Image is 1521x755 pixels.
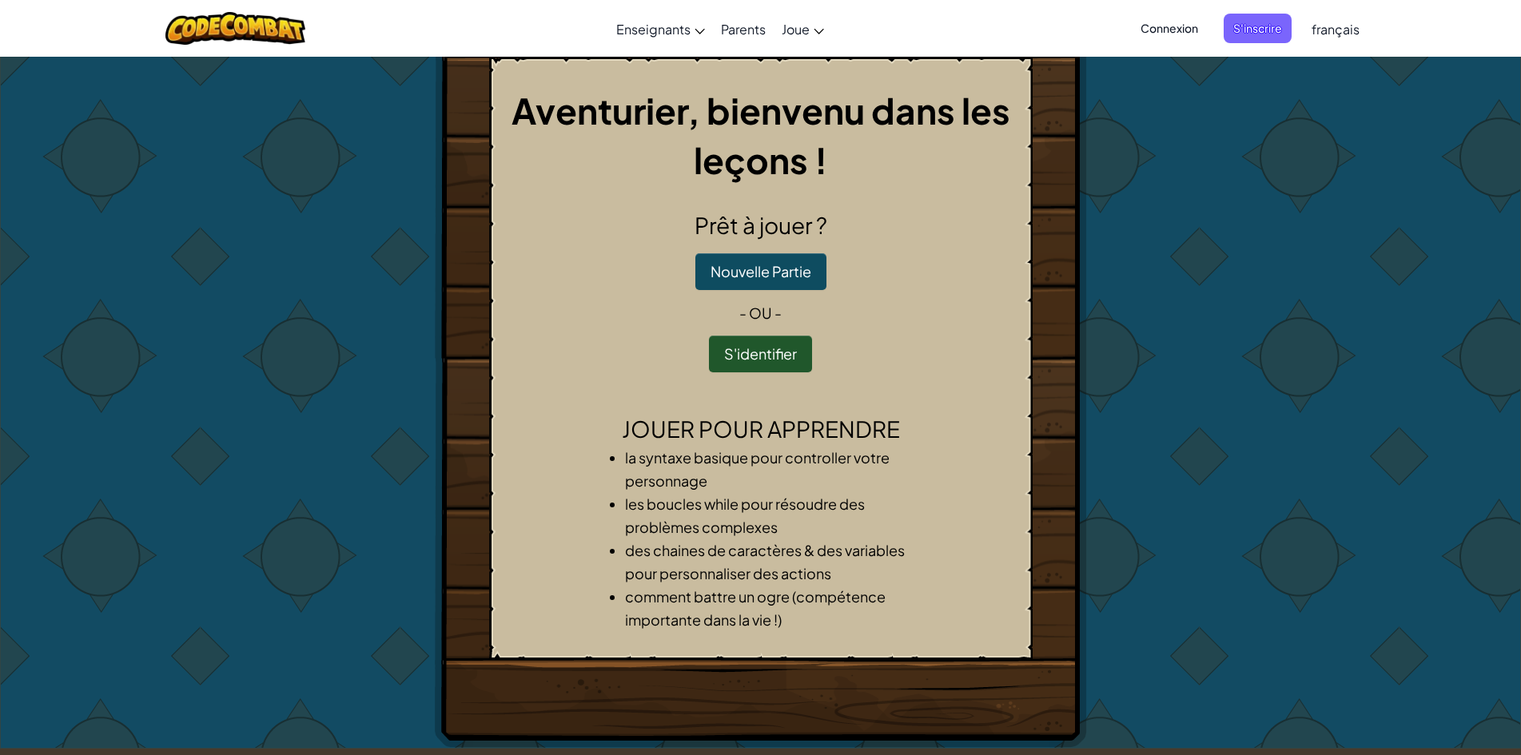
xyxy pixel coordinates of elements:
button: Nouvelle Partie [695,253,826,290]
button: S'identifier [709,336,812,372]
a: Joue [774,7,832,50]
span: Enseignants [616,21,691,38]
button: Connexion [1131,14,1208,43]
h2: Jouer pour apprendre [503,412,1019,446]
li: la syntaxe basique pour controller votre personnage [625,446,929,492]
h1: Aventurier, bienvenu dans les leçons ! [503,85,1019,185]
button: S'inscrire [1224,14,1292,43]
img: CodeCombat logo [165,12,305,45]
li: les boucles while pour résoudre des problèmes complexes [625,492,929,538]
a: Parents [713,7,774,50]
a: Enseignants [608,7,713,50]
li: comment battre un ogre (compétence importante dans la vie !) [625,585,929,631]
span: - [739,304,749,322]
h2: Prêt à jouer ? [503,209,1019,242]
li: des chaines de caractères & des variables pour personnaliser des actions [625,538,929,585]
span: français [1312,21,1360,38]
span: Joue [782,21,810,38]
a: français [1304,7,1368,50]
span: ou [749,304,772,322]
span: - [772,304,782,322]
